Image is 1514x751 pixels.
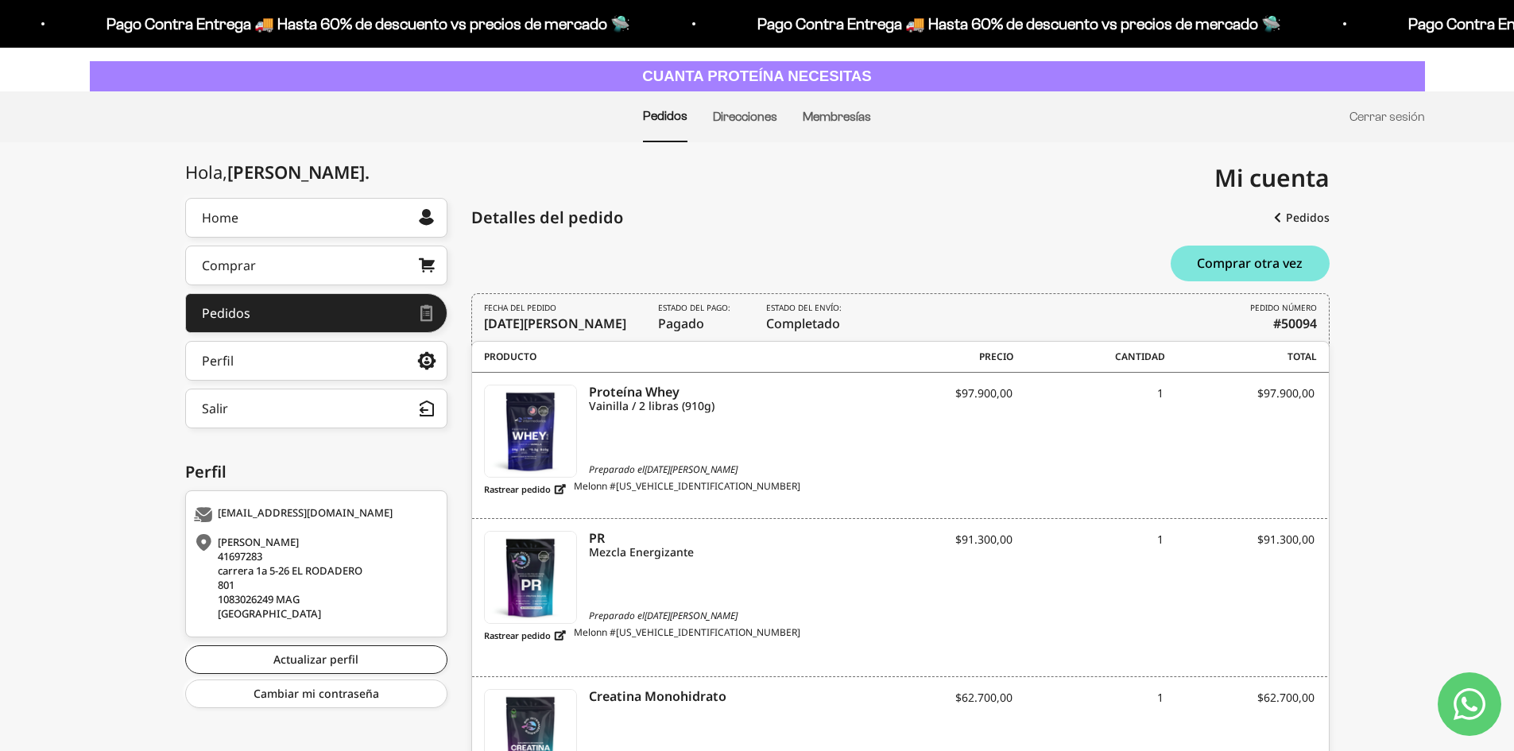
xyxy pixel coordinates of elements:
span: Total [1165,350,1317,364]
a: Comprar [185,246,447,285]
div: $91.300,00 [1164,531,1315,563]
i: Estado del envío: [766,302,842,314]
a: Proteína Whey - Vainilla - Vainilla / 2 libras (910g) [484,385,577,478]
a: Cambiar mi contraseña [185,679,447,708]
div: Comprar [202,259,256,272]
a: Actualizar perfil [185,645,447,674]
i: PEDIDO NÚMERO [1250,302,1317,314]
i: FECHA DEL PEDIDO [484,302,556,314]
div: [PERSON_NAME] 41697283 carrera 1a 5-26 EL RODADERO 801 1083026249 MAG [GEOGRAPHIC_DATA] [194,535,435,621]
a: Proteína Whey Vainilla / 2 libras (910g) [589,385,861,413]
button: Salir [185,389,447,428]
a: Pedidos [1274,203,1330,232]
i: Mezcla Energizante [589,545,861,559]
p: Pago Contra Entrega 🚚 Hasta 60% de descuento vs precios de mercado 🛸 [749,11,1273,37]
div: Salir [202,402,228,415]
div: 1 [1013,531,1164,563]
time: [DATE][PERSON_NAME] [645,463,738,476]
span: Preparado el [484,609,862,623]
i: Proteína Whey [589,385,861,399]
span: Preparado el [484,463,862,477]
a: Direcciones [713,110,777,123]
a: Cerrar sesión [1349,110,1425,123]
p: Pago Contra Entrega 🚚 Hasta 60% de descuento vs precios de mercado 🛸 [99,11,622,37]
time: [DATE][PERSON_NAME] [484,315,626,332]
div: Detalles del pedido [471,206,623,230]
span: Comprar otra vez [1197,257,1303,269]
div: 1 [1013,689,1164,721]
div: Perfil [202,354,234,367]
a: PR - Mezcla Energizante [484,531,577,624]
i: PR [589,531,861,545]
a: Home [185,198,447,238]
div: [EMAIL_ADDRESS][DOMAIN_NAME] [194,507,435,523]
span: Pagado [658,302,734,333]
div: Home [202,211,238,224]
span: $62.700,00 [955,690,1013,705]
a: Creatina Monohidrato [589,689,861,703]
img: Proteína Whey - Vainilla - Vainilla / 2 libras (910g) [485,385,576,477]
span: . [365,160,370,184]
a: Rastrear pedido [484,625,566,645]
div: $62.700,00 [1164,689,1315,721]
strong: CUANTA PROTEÍNA NECESITAS [642,68,872,84]
a: Membresías [803,110,871,123]
a: Pedidos [643,109,687,122]
b: #50094 [1273,314,1317,333]
span: Completado [766,302,846,333]
span: Melonn #[US_VEHICLE_IDENTIFICATION_NUMBER] [574,625,800,645]
button: Comprar otra vez [1171,246,1330,281]
div: Hola, [185,162,370,182]
div: Pedidos [202,307,250,319]
a: PR Mezcla Energizante [589,531,861,559]
a: Rastrear pedido [484,479,566,499]
span: $97.900,00 [955,385,1013,401]
div: 1 [1013,385,1164,416]
img: PR - Mezcla Energizante [485,532,576,623]
span: Melonn #[US_VEHICLE_IDENTIFICATION_NUMBER] [574,479,800,499]
div: $97.900,00 [1164,385,1315,416]
span: Producto [484,350,862,364]
a: CUANTA PROTEÍNA NECESITAS [90,61,1425,92]
span: $91.300,00 [955,532,1013,547]
span: Cantidad [1013,350,1165,364]
span: [PERSON_NAME] [227,160,370,184]
span: Precio [862,350,1014,364]
i: Vainilla / 2 libras (910g) [589,399,861,413]
a: Pedidos [185,293,447,333]
i: Estado del pago: [658,302,730,314]
a: Perfil [185,341,447,381]
div: Perfil [185,460,447,484]
span: Mi cuenta [1214,161,1330,194]
time: [DATE][PERSON_NAME] [645,609,738,622]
